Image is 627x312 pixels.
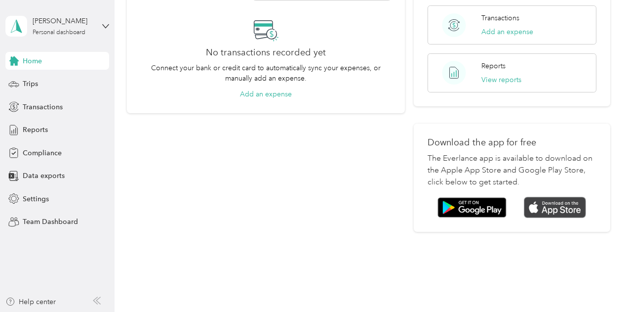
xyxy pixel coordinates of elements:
[23,217,78,227] span: Team Dashboard
[206,47,326,58] h2: No transactions recorded yet
[33,30,85,36] div: Personal dashboard
[481,75,521,85] button: View reports
[23,125,48,135] span: Reports
[437,197,507,218] img: Google play
[240,89,292,99] button: Add an expense
[428,153,596,188] p: The Everlance app is available to download on the Apple App Store and Google Play Store, click be...
[524,197,586,218] img: App store
[141,63,392,84] p: Connect your bank or credit card to automatically sync your expenses, or manually add an expense.
[481,61,506,71] p: Reports
[23,148,62,158] span: Compliance
[428,137,596,148] p: Download the app for free
[481,13,519,23] p: Transactions
[23,56,42,66] span: Home
[23,102,63,112] span: Transactions
[33,16,94,26] div: [PERSON_NAME]
[23,171,65,181] span: Data exports
[481,27,533,37] button: Add an expense
[5,297,56,307] button: Help center
[23,79,38,89] span: Trips
[572,257,627,312] iframe: Everlance-gr Chat Button Frame
[23,194,49,204] span: Settings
